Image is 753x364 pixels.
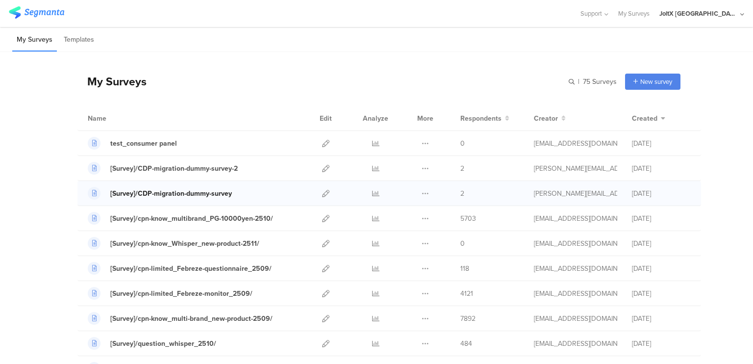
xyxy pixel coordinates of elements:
a: test_consumer panel [88,137,177,150]
a: [Survey]/CDP-migration-dummy-survey [88,187,232,200]
span: 5703 [460,213,476,224]
div: [DATE] [632,188,691,199]
li: My Surveys [12,28,57,52]
div: [DATE] [632,263,691,274]
button: Creator [534,113,566,124]
span: Respondents [460,113,502,124]
span: 7892 [460,313,476,324]
div: [DATE] [632,313,691,324]
div: kumai.ik@pg.com [534,338,617,349]
a: [Survey]/CDP-migration-dummy-survey-2 [88,162,238,175]
span: 0 [460,238,465,249]
div: [Survey]/cpn-know_Whisper_new-product-2511/ [110,238,259,249]
span: 75 Surveys [583,77,617,87]
div: Edit [315,106,336,130]
a: [Survey]/cpn-limited_Febreze-monitor_2509/ [88,287,252,300]
div: [DATE] [632,213,691,224]
div: [DATE] [632,163,691,174]
span: 4121 [460,288,473,299]
div: [Survey]/question_whisper_2510/ [110,338,216,349]
div: [DATE] [632,288,691,299]
div: kumai.ik@pg.com [534,313,617,324]
button: Respondents [460,113,509,124]
span: Support [580,9,602,18]
a: [Survey]/cpn-know_Whisper_new-product-2511/ [88,237,259,250]
a: [Survey]/question_whisper_2510/ [88,337,216,350]
li: Templates [59,28,99,52]
span: 0 [460,138,465,149]
span: | [577,77,581,87]
span: 2 [460,188,464,199]
div: [Survey]/CDP-migration-dummy-survey-2 [110,163,238,174]
div: More [415,106,436,130]
span: 2 [460,163,464,174]
div: kumai.ik@pg.com [534,238,617,249]
div: [DATE] [632,338,691,349]
div: [Survey]/cpn-limited_Febreze-monitor_2509/ [110,288,252,299]
div: [DATE] [632,138,691,149]
div: [DATE] [632,238,691,249]
div: [Survey]/cpn-know_multi-brand_new-product-2509/ [110,313,273,324]
img: segmanta logo [9,6,64,19]
div: [Survey]/CDP-migration-dummy-survey [110,188,232,199]
div: test_consumer panel [110,138,177,149]
span: Created [632,113,657,124]
div: Analyze [361,106,390,130]
button: Created [632,113,665,124]
div: [Survey]/cpn-know_multibrand_PG-10000yen-2510/ [110,213,273,224]
div: praharaj.sp.1@pg.com [534,188,617,199]
a: [Survey]/cpn-limited_Febreze-questionnaire_2509/ [88,262,272,275]
div: My Surveys [77,73,147,90]
div: kumai.ik@pg.com [534,288,617,299]
a: [Survey]/cpn-know_multibrand_PG-10000yen-2510/ [88,212,273,225]
div: kumai.ik@pg.com [534,213,617,224]
span: 484 [460,338,472,349]
div: kumai.ik@pg.com [534,263,617,274]
div: praharaj.sp.1@pg.com [534,163,617,174]
span: New survey [640,77,672,86]
div: JoltX [GEOGRAPHIC_DATA] [659,9,738,18]
span: 118 [460,263,469,274]
div: kumai.ik@pg.com [534,138,617,149]
span: Creator [534,113,558,124]
a: [Survey]/cpn-know_multi-brand_new-product-2509/ [88,312,273,325]
div: [Survey]/cpn-limited_Febreze-questionnaire_2509/ [110,263,272,274]
div: Name [88,113,147,124]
